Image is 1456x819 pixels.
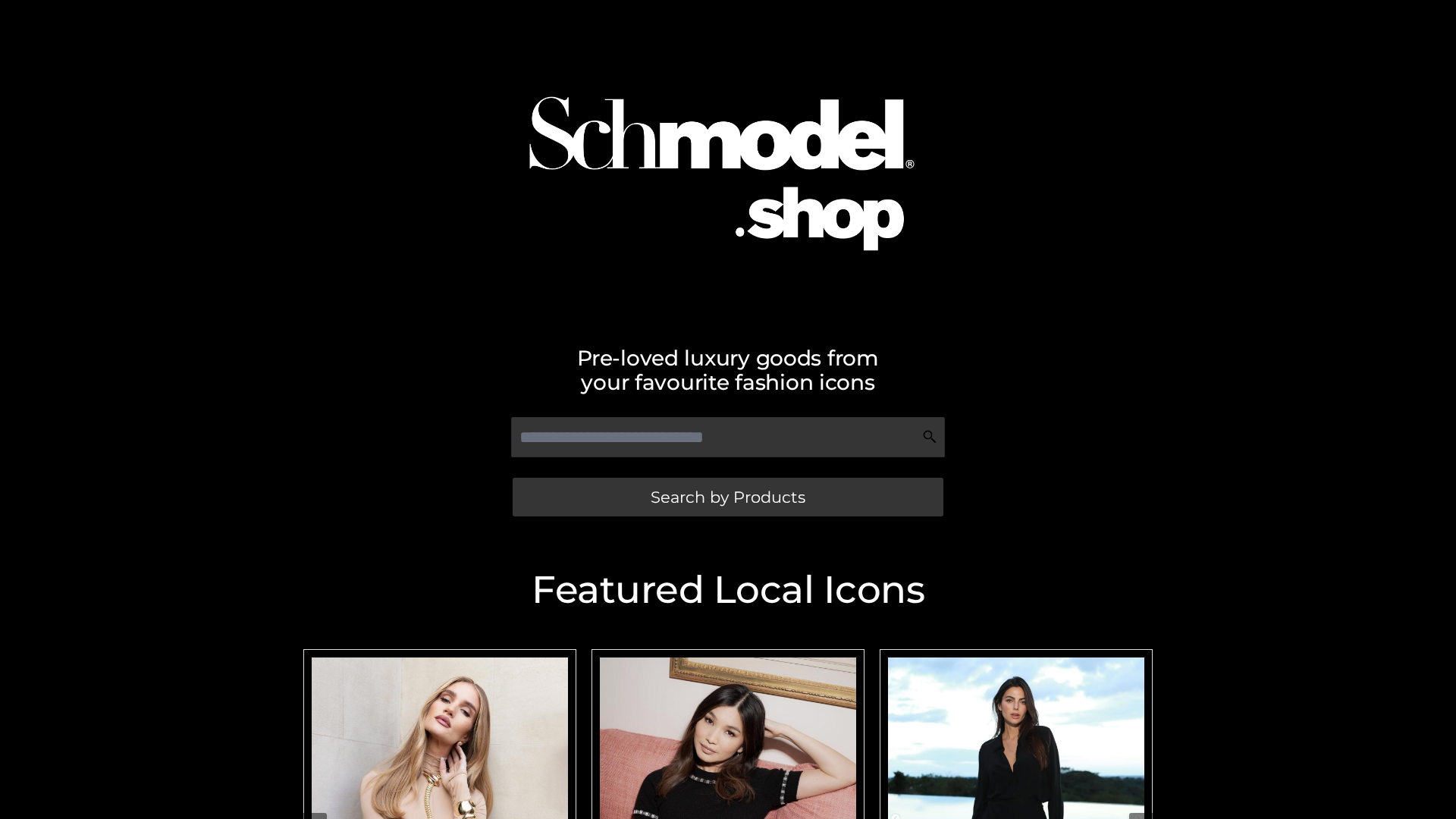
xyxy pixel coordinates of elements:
span: Search by Products [651,489,805,505]
img: Search Icon [922,429,937,444]
h2: Featured Local Icons​ [296,571,1160,609]
h2: Pre-loved luxury goods from your favourite fashion icons [296,346,1160,394]
a: Search by Products [513,478,943,516]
